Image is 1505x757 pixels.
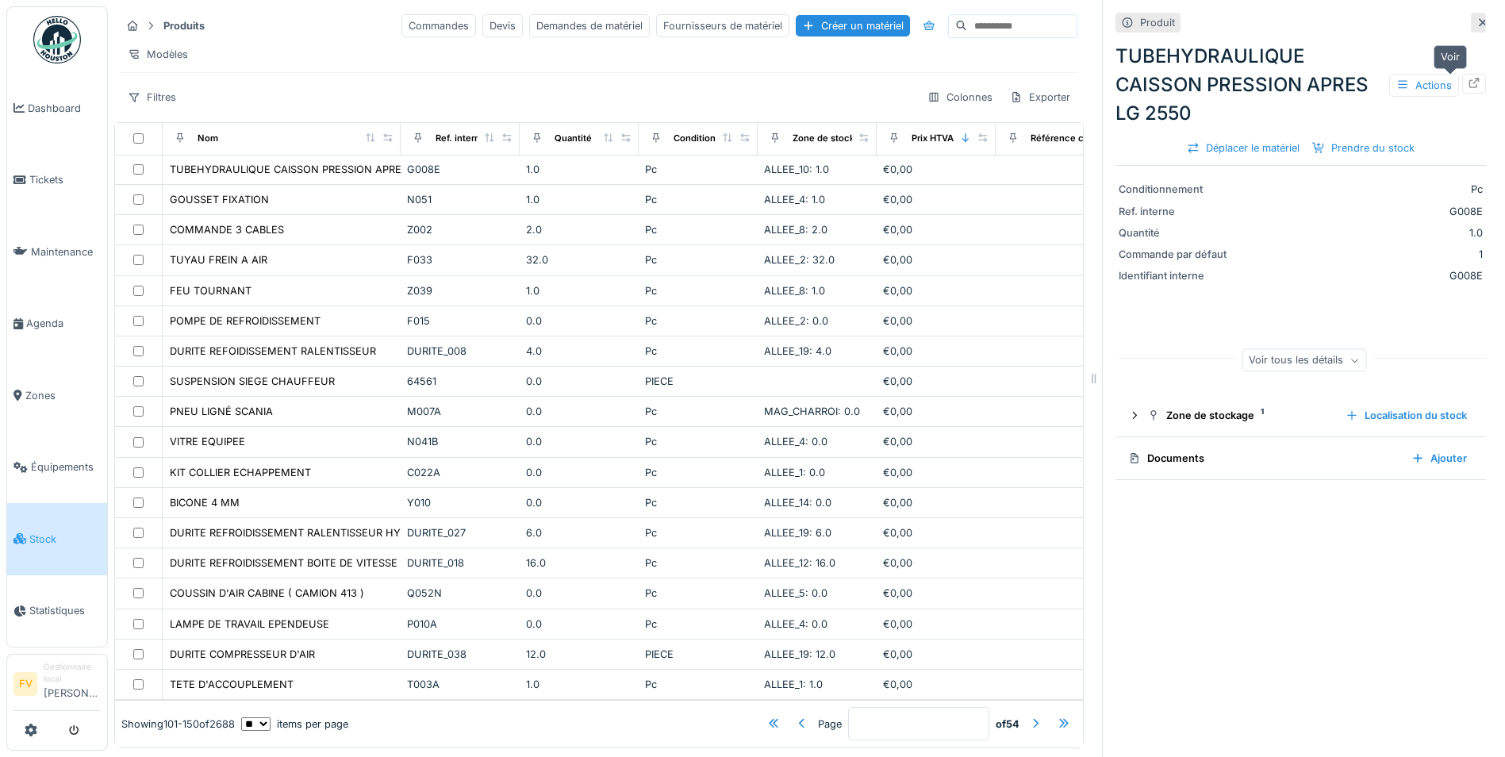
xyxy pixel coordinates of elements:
[170,344,376,359] div: DURITE REFOIDISSEMENT RALENTISSEUR
[407,313,513,329] div: F015
[407,495,513,510] div: Y010
[170,313,321,329] div: POMPE DE REFROIDISSEMENT
[7,503,107,575] a: Stock
[29,532,101,547] span: Stock
[407,677,513,692] div: T003A
[526,192,632,207] div: 1.0
[883,222,989,237] div: €0,00
[1181,137,1306,159] div: Déplacer le matériel
[1003,86,1077,109] div: Exporter
[526,677,632,692] div: 1.0
[764,527,831,539] span: ALLEE_19: 6.0
[1244,204,1483,219] div: G008E
[883,162,989,177] div: €0,00
[198,132,218,145] div: Nom
[764,405,860,417] span: MAG_CHARROI: 0.0
[526,374,632,389] div: 0.0
[31,244,101,259] span: Maintenance
[764,618,827,630] span: ALLEE_4: 0.0
[29,603,101,618] span: Statistiques
[170,586,364,601] div: COUSSIN D'AIR CABINE ( CAMION 413 )
[33,16,81,63] img: Badge_color-CXgf-gQk.svg
[407,374,513,389] div: 64561
[7,72,107,144] a: Dashboard
[407,222,513,237] div: Z002
[645,313,751,329] div: Pc
[1122,444,1480,473] summary: DocumentsAjouter
[170,647,315,662] div: DURITE COMPRESSEUR D'AIR
[170,252,267,267] div: TUYAU FREIN A AIR
[7,359,107,432] a: Zones
[121,86,183,109] div: Filtres
[1434,45,1467,68] div: Voir
[526,465,632,480] div: 0.0
[121,43,195,66] div: Modèles
[1031,132,1135,145] div: Référence constructeur
[883,192,989,207] div: €0,00
[883,495,989,510] div: €0,00
[241,717,348,732] div: items per page
[883,647,989,662] div: €0,00
[764,345,831,357] span: ALLEE_19: 4.0
[645,374,751,389] div: PIECE
[407,252,513,267] div: F033
[645,586,751,601] div: Pc
[764,254,835,266] span: ALLEE_2: 32.0
[25,388,101,403] span: Zones
[1244,182,1483,197] div: Pc
[645,677,751,692] div: Pc
[7,432,107,504] a: Équipements
[1119,268,1238,283] div: Identifiant interne
[31,459,101,475] span: Équipements
[883,434,989,449] div: €0,00
[170,555,397,571] div: DURITE REFROIDISSEMENT BOITE DE VITESSE
[883,404,989,419] div: €0,00
[920,86,1000,109] div: Colonnes
[1244,225,1483,240] div: 1.0
[555,132,592,145] div: Quantité
[996,717,1019,732] strong: of 54
[407,465,513,480] div: C022A
[1244,247,1483,262] div: 1
[526,586,632,601] div: 0.0
[170,495,240,510] div: BICONE 4 MM
[407,647,513,662] div: DURITE_038
[407,434,513,449] div: N041B
[526,404,632,419] div: 0.0
[526,222,632,237] div: 2.0
[526,555,632,571] div: 16.0
[170,374,335,389] div: SUSPENSION SIEGE CHAUFFEUR
[1122,401,1480,430] summary: Zone de stockage1Localisation du stock
[7,288,107,360] a: Agenda
[407,162,513,177] div: G008E
[883,465,989,480] div: €0,00
[526,647,632,662] div: 12.0
[526,344,632,359] div: 4.0
[645,344,751,359] div: Pc
[170,404,273,419] div: PNEU LIGNÉ SCANIA
[883,586,989,601] div: €0,00
[818,717,842,732] div: Page
[764,436,827,448] span: ALLEE_4: 0.0
[764,678,823,690] span: ALLEE_1: 1.0
[13,672,37,696] li: FV
[401,14,476,37] div: Commandes
[526,434,632,449] div: 0.0
[764,194,825,206] span: ALLEE_4: 1.0
[407,192,513,207] div: N051
[407,344,513,359] div: DURITE_008
[1339,405,1473,426] div: Localisation du stock
[44,661,101,686] div: Gestionnaire local
[121,717,235,732] div: Showing 101 - 150 of 2688
[645,647,751,662] div: PIECE
[645,617,751,632] div: Pc
[28,101,101,116] span: Dashboard
[13,661,101,711] a: FV Gestionnaire local[PERSON_NAME]
[1128,451,1399,466] div: Documents
[883,617,989,632] div: €0,00
[170,465,311,480] div: KIT COLLIER ECHAPPEMENT
[1389,74,1459,97] div: Actions
[526,525,632,540] div: 6.0
[764,648,835,660] span: ALLEE_19: 12.0
[157,18,211,33] strong: Produits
